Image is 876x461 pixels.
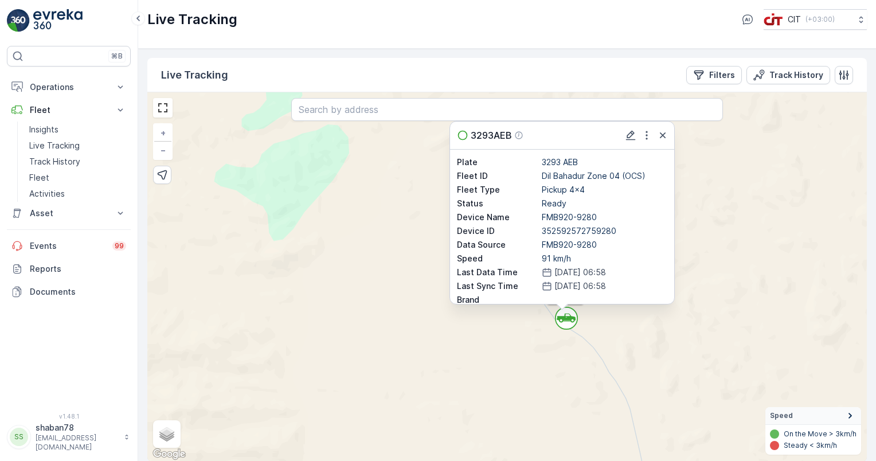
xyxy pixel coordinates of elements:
[7,9,30,32] img: logo
[457,239,539,251] p: Data Source
[25,170,131,186] a: Fleet
[471,128,512,142] p: 3293AEB
[36,422,118,433] p: shaban78
[7,202,131,225] button: Asset
[25,138,131,154] a: Live Tracking
[161,128,166,138] span: +
[7,235,131,257] a: Events99
[7,257,131,280] a: Reports
[154,421,179,447] a: Layers
[30,286,126,298] p: Documents
[457,267,539,278] p: Last Data Time
[147,10,237,29] p: Live Tracking
[154,124,171,142] a: Zoom In
[30,240,105,252] p: Events
[709,69,735,81] p: Filters
[457,184,539,196] p: Fleet Type
[770,411,793,420] span: Speed
[542,253,667,264] p: 91 km/h
[542,184,667,196] p: Pickup 4x4
[29,172,49,183] p: Fleet
[29,140,80,151] p: Live Tracking
[457,253,539,264] p: Speed
[686,66,742,84] button: Filters
[555,307,578,330] svg: `
[30,104,108,116] p: Fleet
[161,67,228,83] p: Live Tracking
[30,208,108,219] p: Asset
[765,407,861,425] summary: Speed
[457,212,539,223] p: Device Name
[25,154,131,170] a: Track History
[784,441,837,450] p: Steady < 3km/h
[769,69,823,81] p: Track History
[542,239,667,251] p: FMB920-9280
[457,198,539,209] p: Status
[457,294,539,306] p: Brand
[764,13,783,26] img: cit-logo_pOk6rL0.png
[154,99,171,116] a: View Fullscreen
[746,66,830,84] button: Track History
[25,186,131,202] a: Activities
[30,263,126,275] p: Reports
[29,188,65,200] p: Activities
[114,241,124,251] p: 99
[29,156,80,167] p: Track History
[457,170,539,182] p: Fleet ID
[7,413,131,420] span: v 1.48.1
[805,15,835,24] p: ( +03:00 )
[457,157,539,168] p: Plate
[25,122,131,138] a: Insights
[7,422,131,452] button: SSshaban78[EMAIL_ADDRESS][DOMAIN_NAME]
[291,98,723,121] input: Search by address
[457,280,539,292] p: Last Sync Time
[7,99,131,122] button: Fleet
[764,9,867,30] button: CIT(+03:00)
[29,124,58,135] p: Insights
[542,198,667,209] p: Ready
[457,225,539,237] p: Device ID
[788,14,801,25] p: CIT
[30,81,108,93] p: Operations
[7,280,131,303] a: Documents
[542,212,667,223] p: FMB920-9280
[33,9,83,32] img: logo_light-DOdMpM7g.png
[154,142,171,159] a: Zoom Out
[555,307,570,324] div: `
[111,52,123,61] p: ⌘B
[36,433,118,452] p: [EMAIL_ADDRESS][DOMAIN_NAME]
[542,225,667,237] p: 352592572759280
[554,267,606,278] p: [DATE] 06:58
[542,170,667,182] p: Dil Bahadur Zone 04 (OCS)
[10,428,28,446] div: SS
[784,429,857,439] p: On the Move > 3km/h
[161,145,166,155] span: −
[554,280,606,292] p: [DATE] 06:58
[7,76,131,99] button: Operations
[542,157,667,168] p: 3293 AEB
